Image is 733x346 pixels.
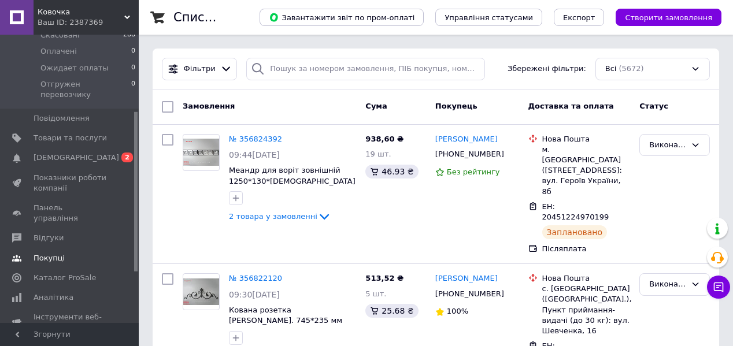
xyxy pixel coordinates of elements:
[554,9,605,26] button: Експорт
[131,79,135,100] span: 0
[229,166,356,185] a: Меандр для воріт зовнішній 1250*130*[DEMOGRAPHIC_DATA]
[183,134,220,171] a: Фото товару
[542,202,609,222] span: ЕН: 20451224970199
[435,9,542,26] button: Управління статусами
[123,30,135,40] span: 288
[40,30,80,40] span: Скасовані
[34,292,73,303] span: Аналітика
[34,233,64,243] span: Відгуки
[260,9,424,26] button: Завантажити звіт по пром-оплаті
[34,113,90,124] span: Повідомлення
[229,290,280,299] span: 09:30[DATE]
[639,102,668,110] span: Статус
[229,212,331,221] a: 2 товара у замовленні
[34,273,96,283] span: Каталог ProSale
[365,274,403,282] span: 513,52 ₴
[649,278,686,291] div: Виконано
[173,10,291,24] h1: Список замовлень
[131,63,135,73] span: 0
[542,273,631,284] div: Нова Пошта
[604,13,721,21] a: Створити замовлення
[435,102,477,110] span: Покупець
[508,64,586,75] span: Збережені фільтри:
[229,212,317,221] span: 2 товара у замовленні
[605,64,617,75] span: Всі
[131,46,135,57] span: 0
[707,276,730,299] button: Чат з покупцем
[365,289,386,298] span: 5 шт.
[435,289,504,298] span: [PHONE_NUMBER]
[38,17,139,28] div: Ваш ID: 2387369
[435,273,498,284] a: [PERSON_NAME]
[365,150,391,158] span: 19 шт.
[229,274,282,282] a: № 356822120
[435,150,504,158] span: [PHONE_NUMBER]
[649,139,686,151] div: Виконано
[246,58,484,80] input: Пошук за номером замовлення, ПІБ покупця, номером телефону, Email, номером накладної
[542,134,631,144] div: Нова Пошта
[528,102,614,110] span: Доставка та оплата
[625,13,712,22] span: Створити замовлення
[121,152,133,162] span: 2
[445,13,533,22] span: Управління статусами
[365,102,387,110] span: Cума
[34,152,119,163] span: [DEMOGRAPHIC_DATA]
[269,12,414,23] span: Завантажити звіт по пром-оплаті
[40,79,131,100] span: Отгружен перевозчику
[616,9,721,26] button: Створити замовлення
[183,139,219,166] img: Фото товару
[435,134,498,145] a: [PERSON_NAME]
[34,203,107,224] span: Панель управління
[183,102,235,110] span: Замовлення
[365,304,418,318] div: 25.68 ₴
[542,144,631,197] div: м. [GEOGRAPHIC_DATA] ([STREET_ADDRESS]: вул. Героїв України, 8б
[563,13,595,22] span: Експорт
[184,64,216,75] span: Фільтри
[229,150,280,159] span: 09:44[DATE]
[34,173,107,194] span: Показники роботи компанії
[38,7,124,17] span: Ковочка
[34,253,65,263] span: Покупці
[34,133,107,143] span: Товари та послуги
[229,135,282,143] a: № 356824392
[447,168,500,176] span: Без рейтингу
[40,46,77,57] span: Оплачені
[447,307,468,315] span: 100%
[619,64,643,73] span: (5672)
[542,225,608,239] div: Заплановано
[183,273,220,310] a: Фото товару
[34,312,107,333] span: Інструменти веб-майстра та SEO
[229,306,342,336] a: Кована розетка [PERSON_NAME]. 745*235 мм смуга 12*6 мм
[542,244,631,254] div: Післяплата
[365,165,418,178] div: 46.93 ₴
[183,278,219,306] img: Фото товару
[542,284,631,336] div: с. [GEOGRAPHIC_DATA] ([GEOGRAPHIC_DATA].), Пункт приймання-видачі (до 30 кг): вул. Шевченка, 16
[365,135,403,143] span: 938,60 ₴
[40,63,109,73] span: Ожидает оплаты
